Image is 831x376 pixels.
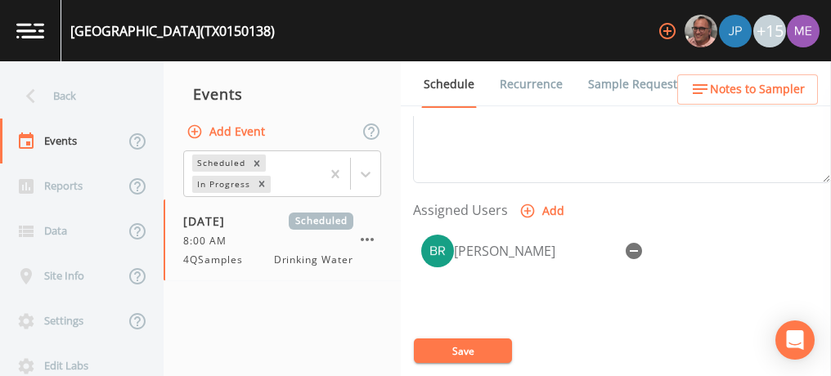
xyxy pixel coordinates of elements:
button: Add Event [183,117,272,147]
button: Add [516,196,571,226]
div: Joshua gere Paul [718,15,752,47]
button: Save [414,338,512,363]
div: Remove Scheduled [248,154,266,172]
img: logo [16,23,44,38]
img: 41241ef155101aa6d92a04480b0d0000 [719,15,752,47]
div: [GEOGRAPHIC_DATA] (TX0150138) [70,21,275,41]
a: Sample Requests [586,61,685,107]
img: d4d65db7c401dd99d63b7ad86343d265 [787,15,820,47]
div: Open Intercom Messenger [775,320,815,360]
img: e2d790fa78825a4bb76dcb6ab311d44c [685,15,717,47]
button: Notes to Sampler [677,74,818,105]
div: Events [164,74,401,114]
img: 0223195823e73a332285ce26dfbf4dcf [421,235,454,267]
div: In Progress [192,176,253,193]
div: Mike Franklin [684,15,718,47]
span: [DATE] [183,213,236,230]
span: Drinking Water [274,253,353,267]
span: Notes to Sampler [710,79,805,100]
a: Recurrence [497,61,565,107]
div: [PERSON_NAME] [454,241,618,261]
div: +15 [753,15,786,47]
a: COC Details [706,61,775,107]
div: Scheduled [192,154,248,172]
span: Scheduled [289,213,353,230]
a: Schedule [421,61,477,108]
span: 4QSamples [183,253,253,267]
a: [DATE]Scheduled8:00 AM4QSamplesDrinking Water [164,199,401,281]
div: Remove In Progress [253,176,271,193]
span: 8:00 AM [183,234,236,248]
label: Assigned Users [413,200,508,220]
a: Forms [421,107,460,153]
